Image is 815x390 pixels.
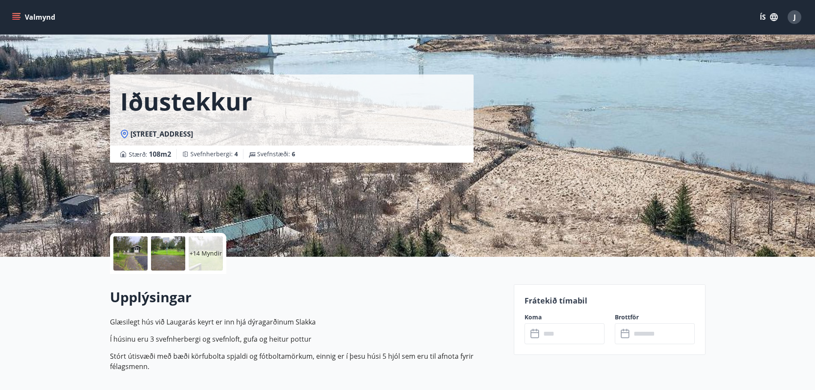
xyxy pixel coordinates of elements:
span: J [794,12,796,22]
button: J [784,7,805,27]
label: Brottför [615,313,695,322]
p: Stórt útisvæði með bæði körfubolta spjaldi og fótboltamörkum, einnig er í þesu húsi 5 hjól sem er... [110,351,504,372]
span: 108 m2 [149,149,171,159]
label: Koma [525,313,605,322]
span: Svefnstæði : [257,150,295,158]
span: 4 [234,150,238,158]
button: menu [10,9,59,25]
span: [STREET_ADDRESS] [130,129,193,139]
button: ÍS [755,9,782,25]
h2: Upplýsingar [110,288,504,307]
p: Frátekið tímabil [525,295,695,306]
p: Glæsilegt hús við Laugarás keyrt er inn hjá dýragarðinum Slakka [110,317,504,327]
span: 6 [292,150,295,158]
h1: Iðustekkur [120,85,252,117]
p: Í húsinu eru 3 svefnherbergi og svefnloft, gufa og heitur pottur [110,334,504,344]
p: +14 Myndir [190,249,222,258]
span: Stærð : [129,149,171,159]
span: Svefnherbergi : [190,150,238,158]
